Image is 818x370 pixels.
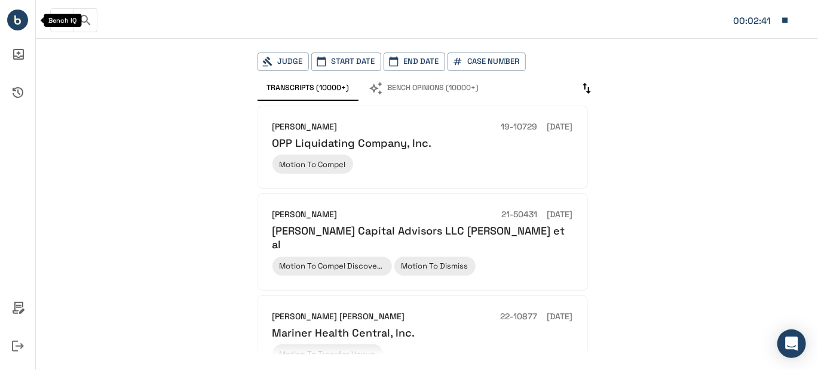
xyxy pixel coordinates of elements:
[272,326,415,340] h6: Mariner Health Central, Inc.
[258,53,309,71] button: Judge
[501,310,538,323] h6: 22-10877
[727,8,795,33] button: Matter: 080529-1026
[311,53,381,71] button: Start Date
[777,329,806,358] div: Open Intercom Messenger
[547,121,573,134] h6: [DATE]
[272,121,338,134] h6: [PERSON_NAME]
[501,121,538,134] h6: 19-10729
[402,261,468,271] span: Motion To Dismiss
[258,76,359,101] button: Transcripts (10000+)
[272,136,432,150] h6: OPP Liquidating Company, Inc.
[272,208,338,221] h6: [PERSON_NAME]
[280,349,376,359] span: Motion To Transfer Venue
[547,310,573,323] h6: [DATE]
[359,76,489,101] button: Bench Opinions (10000+)
[280,159,346,169] span: Motion To Compel
[547,208,573,221] h6: [DATE]
[272,310,405,323] h6: [PERSON_NAME] [PERSON_NAME]
[280,261,385,271] span: Motion To Compel Discovery
[448,53,526,71] button: Case Number
[44,14,82,27] div: Bench IQ
[502,208,538,221] h6: 21-50431
[733,13,775,29] div: Matter: 080529-1026
[272,224,573,252] h6: [PERSON_NAME] Capital Advisors LLC [PERSON_NAME] et al
[384,53,445,71] button: End Date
